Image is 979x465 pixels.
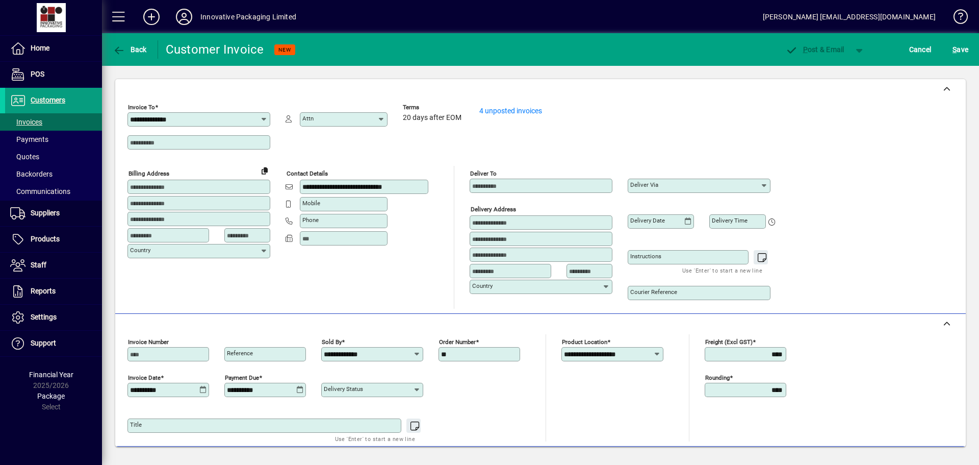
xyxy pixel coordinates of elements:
[130,247,150,254] mat-label: Country
[472,282,493,289] mat-label: Country
[705,374,730,381] mat-label: Rounding
[630,288,677,296] mat-label: Courier Reference
[225,374,259,381] mat-label: Payment due
[37,392,65,400] span: Package
[10,118,42,126] span: Invoices
[200,9,296,25] div: Innovative Packaging Limited
[5,227,102,252] a: Products
[10,187,70,195] span: Communications
[5,165,102,183] a: Backorders
[29,371,73,379] span: Financial Year
[135,8,168,26] button: Add
[31,44,49,52] span: Home
[562,338,607,346] mat-label: Product location
[31,261,46,269] span: Staff
[128,338,169,346] mat-label: Invoice number
[712,217,748,224] mat-label: Delivery time
[470,170,497,177] mat-label: Deliver To
[168,8,200,26] button: Profile
[324,385,363,393] mat-label: Delivery status
[10,153,39,161] span: Quotes
[5,36,102,61] a: Home
[5,113,102,131] a: Invoices
[113,45,147,54] span: Back
[130,421,142,428] mat-label: Title
[227,350,253,357] mat-label: Reference
[705,338,753,346] mat-label: Freight (excl GST)
[256,162,273,179] button: Copy to Delivery address
[31,96,65,104] span: Customers
[803,45,808,54] span: P
[10,170,53,178] span: Backorders
[403,114,461,122] span: 20 days after EOM
[5,331,102,356] a: Support
[5,253,102,278] a: Staff
[909,41,932,58] span: Cancel
[10,135,48,143] span: Payments
[302,216,319,224] mat-label: Phone
[5,183,102,200] a: Communications
[102,40,158,59] app-page-header-button: Back
[780,40,849,59] button: Post & Email
[403,104,464,111] span: Terms
[31,313,57,321] span: Settings
[630,217,665,224] mat-label: Delivery date
[785,45,844,54] span: ost & Email
[31,70,44,78] span: POS
[322,338,342,346] mat-label: Sold by
[128,374,161,381] mat-label: Invoice date
[630,181,658,188] mat-label: Deliver via
[128,104,155,111] mat-label: Invoice To
[946,2,966,35] a: Knowledge Base
[763,9,936,25] div: [PERSON_NAME] [EMAIL_ADDRESS][DOMAIN_NAME]
[302,115,314,122] mat-label: Attn
[31,209,60,217] span: Suppliers
[5,279,102,304] a: Reports
[630,253,661,260] mat-label: Instructions
[5,148,102,165] a: Quotes
[952,45,957,54] span: S
[110,40,149,59] button: Back
[682,264,762,276] mat-hint: Use 'Enter' to start a new line
[278,46,291,53] span: NEW
[952,41,968,58] span: ave
[166,41,264,58] div: Customer Invoice
[5,62,102,87] a: POS
[31,287,56,295] span: Reports
[31,339,56,347] span: Support
[950,40,971,59] button: Save
[439,338,476,346] mat-label: Order number
[5,305,102,330] a: Settings
[302,200,320,207] mat-label: Mobile
[5,201,102,226] a: Suppliers
[907,40,934,59] button: Cancel
[335,433,415,445] mat-hint: Use 'Enter' to start a new line
[479,107,542,115] a: 4 unposted invoices
[5,131,102,148] a: Payments
[31,235,60,243] span: Products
